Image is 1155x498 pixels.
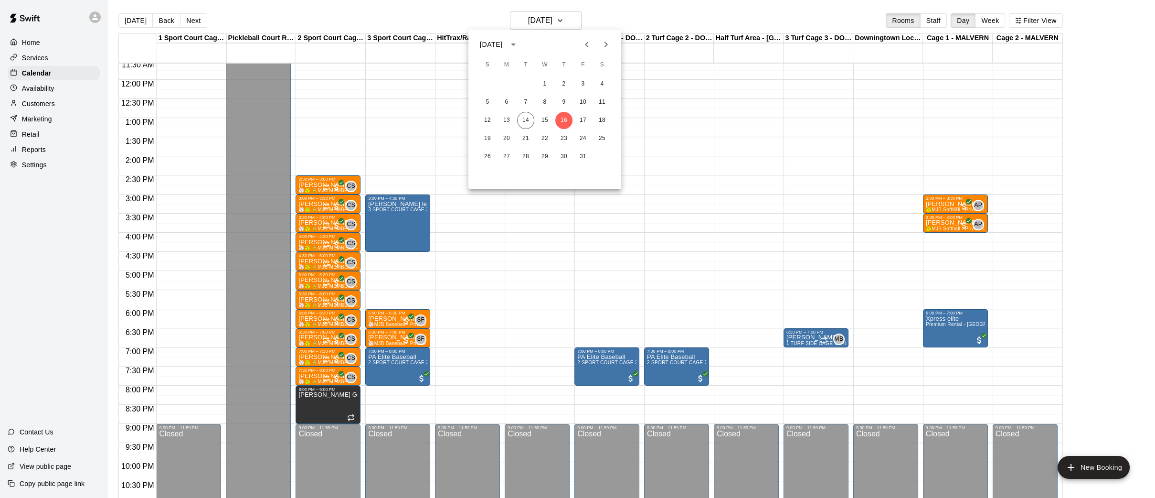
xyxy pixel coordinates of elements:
button: 9 [555,94,572,111]
span: Monday [498,55,515,75]
button: 1 [536,76,553,93]
button: 29 [536,148,553,165]
button: 15 [536,112,553,129]
button: 21 [517,130,534,147]
button: 25 [593,130,611,147]
button: Previous month [577,35,596,54]
button: 7 [517,94,534,111]
button: 23 [555,130,572,147]
button: 20 [498,130,515,147]
button: Next month [596,35,615,54]
button: 19 [479,130,496,147]
span: Saturday [593,55,611,75]
span: Sunday [479,55,496,75]
button: 6 [498,94,515,111]
button: 10 [574,94,592,111]
span: Wednesday [536,55,553,75]
button: 22 [536,130,553,147]
button: 30 [555,148,572,165]
span: Thursday [555,55,572,75]
button: 12 [479,112,496,129]
span: Tuesday [517,55,534,75]
button: 31 [574,148,592,165]
button: 24 [574,130,592,147]
div: [DATE] [480,40,502,50]
button: 28 [517,148,534,165]
button: calendar view is open, switch to year view [505,36,521,53]
button: 14 [517,112,534,129]
button: 11 [593,94,611,111]
button: 3 [574,76,592,93]
span: Friday [574,55,592,75]
button: 18 [593,112,611,129]
button: 26 [479,148,496,165]
button: 2 [555,76,572,93]
button: 5 [479,94,496,111]
button: 27 [498,148,515,165]
button: 13 [498,112,515,129]
button: 17 [574,112,592,129]
button: 8 [536,94,553,111]
button: 16 [555,112,572,129]
button: 4 [593,76,611,93]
